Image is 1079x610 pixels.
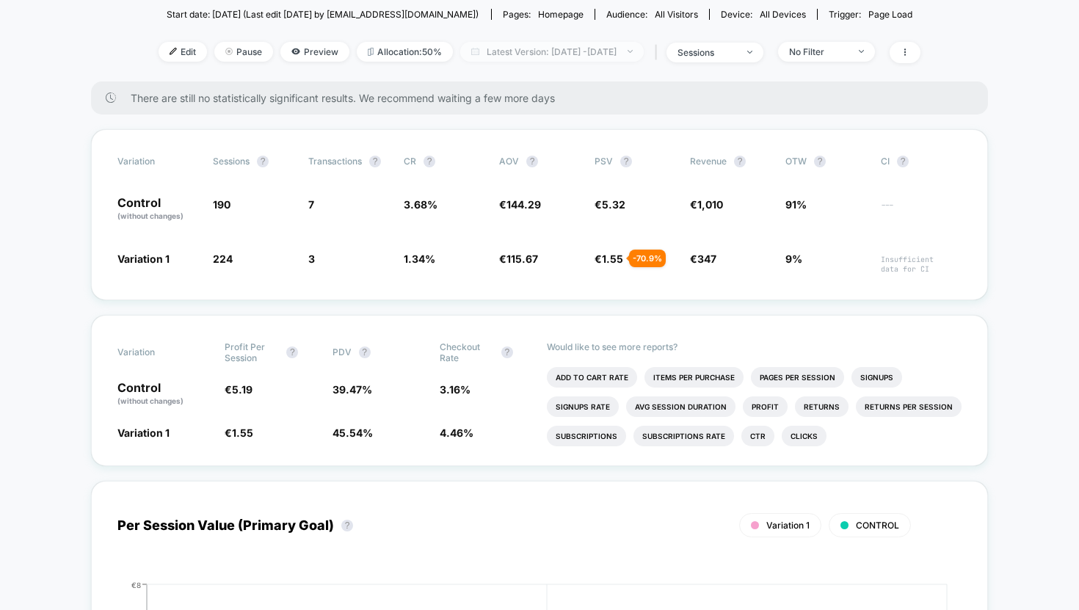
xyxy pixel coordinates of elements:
[677,47,736,58] div: sessions
[308,198,314,211] span: 7
[547,396,619,417] li: Signups Rate
[629,250,666,267] div: - 70.9 %
[795,396,849,417] li: Returns
[743,396,788,417] li: Profit
[117,197,198,222] p: Control
[851,367,902,388] li: Signups
[333,426,373,439] span: 45.54 %
[655,9,698,20] span: All Visitors
[117,156,198,167] span: Variation
[690,198,723,211] span: €
[741,426,774,446] li: Ctr
[785,253,802,265] span: 9%
[280,42,349,62] span: Preview
[213,253,233,265] span: 224
[547,341,962,352] p: Would like to see more reports?
[131,580,141,589] tspan: €8
[595,198,625,211] span: €
[131,92,959,104] span: There are still no statistically significant results. We recommend waiting a few more days
[829,9,912,20] div: Trigger:
[785,198,807,211] span: 91%
[225,48,233,55] img: end
[602,198,625,211] span: 5.32
[595,156,613,167] span: PSV
[628,50,633,53] img: end
[734,156,746,167] button: ?
[440,341,494,363] span: Checkout Rate
[286,346,298,358] button: ?
[709,9,817,20] span: Device:
[404,156,416,167] span: CR
[308,156,362,167] span: Transactions
[159,42,207,62] span: Edit
[506,253,538,265] span: 115.67
[499,198,541,211] span: €
[117,341,198,363] span: Variation
[333,346,352,357] span: PDV
[747,51,752,54] img: end
[526,156,538,167] button: ?
[881,255,962,274] span: Insufficient data for CI
[369,156,381,167] button: ?
[503,9,584,20] div: Pages:
[232,426,253,439] span: 1.55
[538,9,584,20] span: homepage
[595,253,623,265] span: €
[789,46,848,57] div: No Filter
[471,48,479,55] img: calendar
[897,156,909,167] button: ?
[308,253,315,265] span: 3
[690,156,727,167] span: Revenue
[697,253,716,265] span: 347
[213,156,250,167] span: Sessions
[547,367,637,388] li: Add To Cart Rate
[333,383,372,396] span: 39.47 %
[602,253,623,265] span: 1.55
[368,48,374,56] img: rebalance
[167,9,479,20] span: Start date: [DATE] (Last edit [DATE] by [EMAIL_ADDRESS][DOMAIN_NAME])
[881,200,962,222] span: ---
[117,426,170,439] span: Variation 1
[859,50,864,53] img: end
[117,253,170,265] span: Variation 1
[499,156,519,167] span: AOV
[868,9,912,20] span: Page Load
[814,156,826,167] button: ?
[651,42,666,63] span: |
[225,383,253,396] span: €
[357,42,453,62] span: Allocation: 50%
[785,156,866,167] span: OTW
[766,520,810,531] span: Variation 1
[506,198,541,211] span: 144.29
[359,346,371,358] button: ?
[214,42,273,62] span: Pause
[644,367,744,388] li: Items Per Purchase
[760,9,806,20] span: all devices
[404,198,437,211] span: 3.68 %
[751,367,844,388] li: Pages Per Session
[170,48,177,55] img: edit
[697,198,723,211] span: 1,010
[547,426,626,446] li: Subscriptions
[499,253,538,265] span: €
[606,9,698,20] div: Audience:
[213,198,230,211] span: 190
[424,156,435,167] button: ?
[440,426,473,439] span: 4.46 %
[257,156,269,167] button: ?
[881,156,962,167] span: CI
[690,253,716,265] span: €
[460,42,644,62] span: Latest Version: [DATE] - [DATE]
[501,346,513,358] button: ?
[117,396,184,405] span: (without changes)
[620,156,632,167] button: ?
[225,426,253,439] span: €
[633,426,734,446] li: Subscriptions Rate
[117,382,210,407] p: Control
[856,396,962,417] li: Returns Per Session
[404,253,435,265] span: 1.34 %
[232,383,253,396] span: 5.19
[440,383,471,396] span: 3.16 %
[856,520,899,531] span: CONTROL
[225,341,279,363] span: Profit Per Session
